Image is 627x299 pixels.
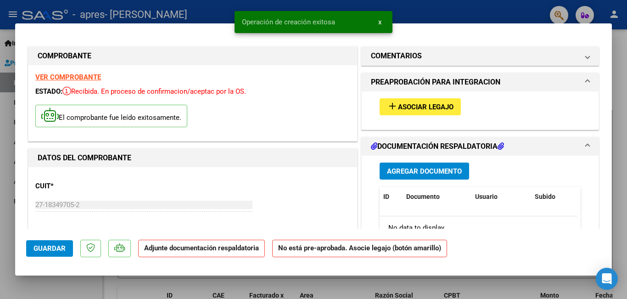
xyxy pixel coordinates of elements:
p: El comprobante fue leído exitosamente. [35,105,187,127]
a: VER COMPROBANTE [35,73,101,81]
span: Agregar Documento [387,167,462,175]
button: Agregar Documento [380,163,469,180]
mat-expansion-panel-header: PREAPROBACIÓN PARA INTEGRACION [362,73,599,91]
div: PREAPROBACIÓN PARA INTEGRACION [362,91,599,130]
span: ID [383,193,389,200]
div: Open Intercom Messenger [596,268,618,290]
span: ESTADO: [35,87,62,96]
strong: No está pre-aprobada. Asocie legajo (botón amarillo) [272,240,447,258]
span: Operación de creación exitosa [242,17,335,27]
h1: DOCUMENTACIÓN RESPALDATORIA [371,141,504,152]
h1: COMENTARIOS [371,51,422,62]
span: Guardar [34,244,66,253]
span: ANALISIS PRESTADOR [35,228,105,237]
h1: PREAPROBACIÓN PARA INTEGRACION [371,77,500,88]
span: x [378,18,381,26]
datatable-header-cell: Usuario [471,187,531,207]
span: Asociar Legajo [398,103,453,111]
strong: DATOS DEL COMPROBANTE [38,153,131,162]
p: CUIT [35,181,130,192]
mat-icon: add [387,101,398,112]
datatable-header-cell: Acción [577,187,623,207]
button: Asociar Legajo [380,98,461,115]
mat-expansion-panel-header: DOCUMENTACIÓN RESPALDATORIA [362,137,599,156]
div: No data to display [380,216,577,239]
span: Documento [406,193,440,200]
span: Recibida. En proceso de confirmacion/aceptac por la OS. [62,87,246,96]
datatable-header-cell: Subido [531,187,577,207]
button: x [371,14,389,30]
span: Usuario [475,193,498,200]
strong: COMPROBANTE [38,51,91,60]
datatable-header-cell: Documento [403,187,471,207]
datatable-header-cell: ID [380,187,403,207]
span: Subido [535,193,555,200]
button: Guardar [26,240,73,257]
strong: Adjunte documentación respaldatoria [144,244,259,252]
mat-expansion-panel-header: COMENTARIOS [362,47,599,65]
